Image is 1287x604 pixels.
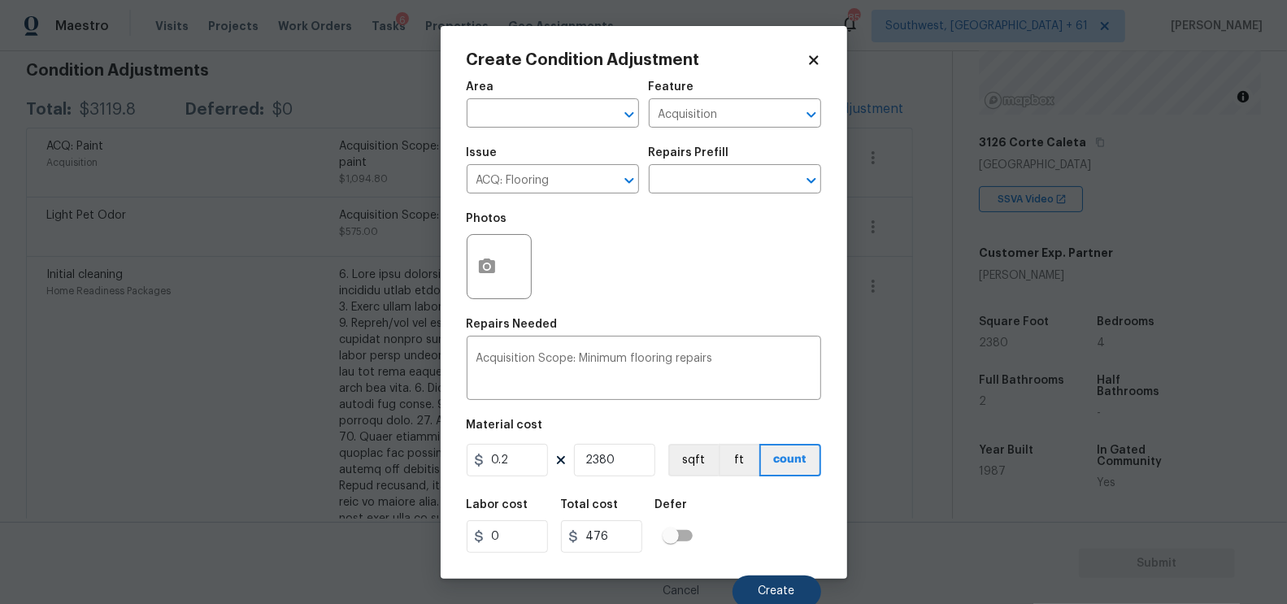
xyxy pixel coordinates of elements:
[759,444,821,476] button: count
[467,81,494,93] h5: Area
[467,52,807,68] h2: Create Condition Adjustment
[467,499,528,511] h5: Labor cost
[655,499,688,511] h5: Defer
[467,319,558,330] h5: Repairs Needed
[719,444,759,476] button: ft
[467,147,498,159] h5: Issue
[649,147,729,159] h5: Repairs Prefill
[618,169,641,192] button: Open
[668,444,719,476] button: sqft
[649,81,694,93] h5: Feature
[800,169,823,192] button: Open
[467,419,543,431] h5: Material cost
[800,103,823,126] button: Open
[663,585,700,597] span: Cancel
[561,499,619,511] h5: Total cost
[467,213,507,224] h5: Photos
[618,103,641,126] button: Open
[476,353,811,387] textarea: Acquisition Scope: Minimum flooring repairs
[759,585,795,597] span: Create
